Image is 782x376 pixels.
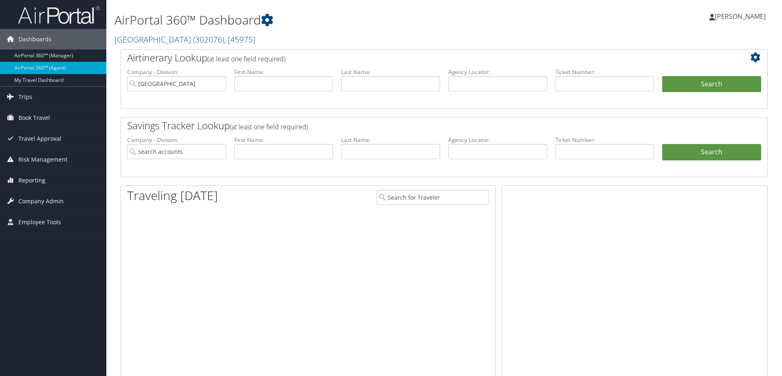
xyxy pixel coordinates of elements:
[127,136,226,144] label: Company - Division:
[234,68,333,76] label: First Name:
[662,144,761,160] a: Search
[127,187,218,204] h1: Traveling [DATE]
[115,11,554,29] h1: AirPortal 360™ Dashboard
[341,136,440,144] label: Last Name:
[18,191,64,212] span: Company Admin
[662,76,761,92] button: Search
[207,54,285,63] span: (at least one field required)
[18,128,61,149] span: Travel Approval
[127,68,226,76] label: Company - Division:
[555,68,654,76] label: Ticket Number:
[18,212,61,232] span: Employee Tools
[448,68,547,76] label: Agency Locator:
[18,108,50,128] span: Book Travel
[709,4,774,29] a: [PERSON_NAME]
[127,119,707,133] h2: Savings Tracker Lookup
[127,51,707,65] h2: Airtinerary Lookup
[448,136,547,144] label: Agency Locator:
[115,34,255,45] a: [GEOGRAPHIC_DATA]
[234,136,333,144] label: First Name:
[224,34,255,45] span: , [ 45975 ]
[18,5,100,25] img: airportal-logo.png
[230,122,308,131] span: (at least one field required)
[555,136,654,144] label: Ticket Number:
[18,87,32,107] span: Trips
[18,29,52,50] span: Dashboards
[715,12,766,21] span: [PERSON_NAME]
[341,68,440,76] label: Last Name:
[377,190,489,205] input: Search for Traveler
[18,149,67,170] span: Risk Management
[127,144,226,159] input: search accounts
[193,34,224,45] span: ( 302076 )
[18,170,45,191] span: Reporting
